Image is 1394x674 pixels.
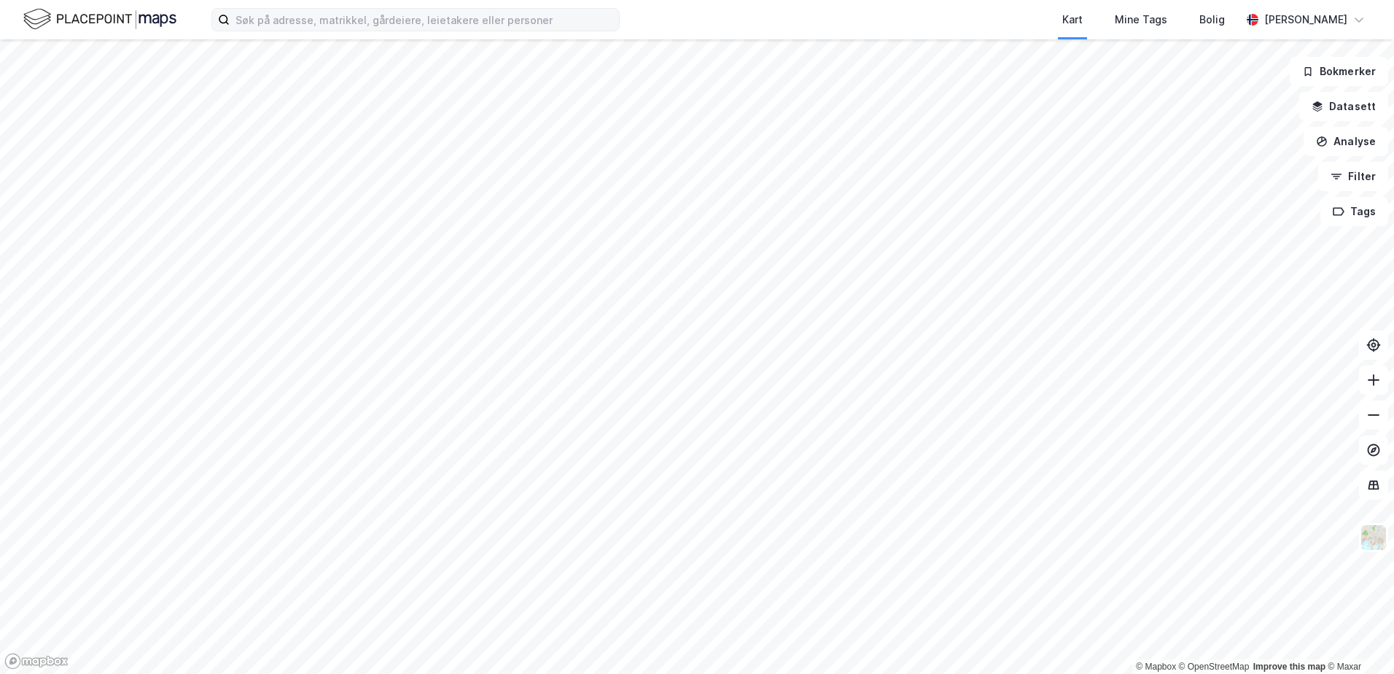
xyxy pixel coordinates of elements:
a: Mapbox homepage [4,653,69,670]
a: Mapbox [1136,662,1176,672]
div: [PERSON_NAME] [1264,11,1347,28]
a: OpenStreetMap [1179,662,1250,672]
div: Bolig [1199,11,1225,28]
button: Analyse [1304,127,1388,156]
button: Tags [1320,197,1388,226]
a: Improve this map [1253,662,1325,672]
input: Søk på adresse, matrikkel, gårdeiere, leietakere eller personer [230,9,619,31]
img: Z [1360,524,1387,551]
button: Datasett [1299,92,1388,121]
div: Mine Tags [1115,11,1167,28]
iframe: Chat Widget [1321,604,1394,674]
button: Filter [1318,162,1388,191]
img: logo.f888ab2527a4732fd821a326f86c7f29.svg [23,7,176,32]
button: Bokmerker [1290,57,1388,86]
div: Kart [1062,11,1083,28]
